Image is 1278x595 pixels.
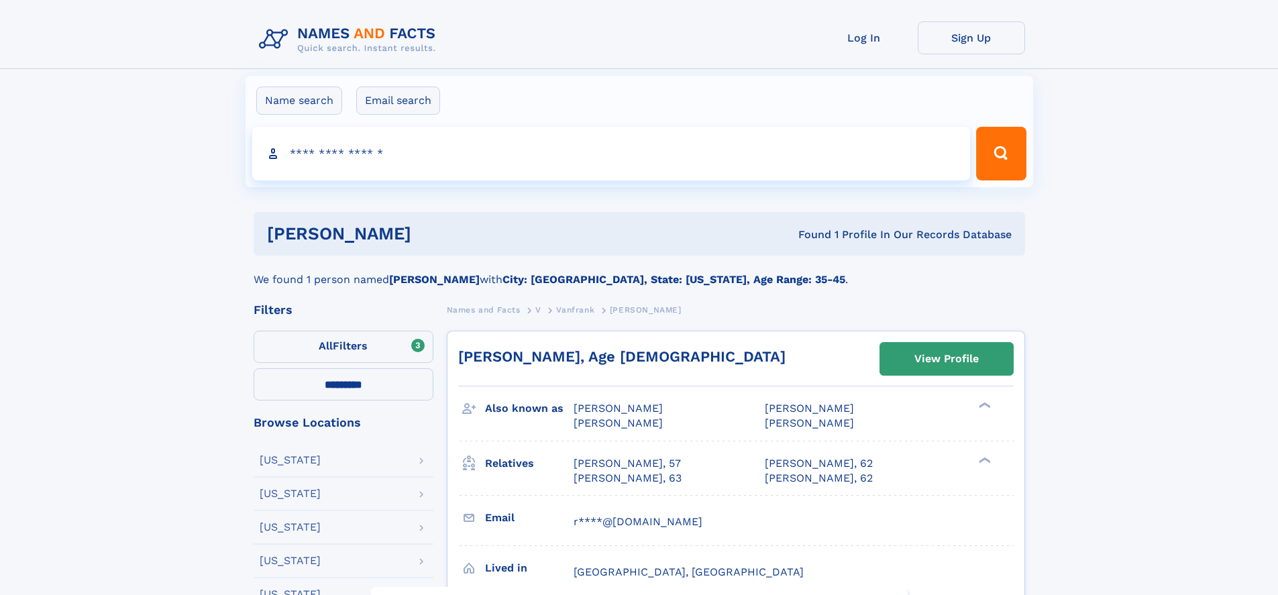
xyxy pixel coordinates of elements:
[260,455,321,466] div: [US_STATE]
[260,555,321,566] div: [US_STATE]
[535,301,541,318] a: V
[254,331,433,363] label: Filters
[485,557,574,580] h3: Lived in
[976,127,1026,180] button: Search Button
[574,402,663,415] span: [PERSON_NAME]
[485,452,574,475] h3: Relatives
[260,488,321,499] div: [US_STATE]
[556,305,594,315] span: Vanfrank
[502,273,845,286] b: City: [GEOGRAPHIC_DATA], State: [US_STATE], Age Range: 35-45
[254,417,433,429] div: Browse Locations
[356,87,440,115] label: Email search
[918,21,1025,54] a: Sign Up
[319,339,333,352] span: All
[256,87,342,115] label: Name search
[574,417,663,429] span: [PERSON_NAME]
[975,455,992,464] div: ❯
[810,21,918,54] a: Log In
[254,256,1025,288] div: We found 1 person named with .
[914,343,979,374] div: View Profile
[485,506,574,529] h3: Email
[574,471,682,486] a: [PERSON_NAME], 63
[260,522,321,533] div: [US_STATE]
[975,401,992,410] div: ❯
[485,397,574,420] h3: Also known as
[574,565,804,578] span: [GEOGRAPHIC_DATA], [GEOGRAPHIC_DATA]
[556,301,594,318] a: Vanfrank
[447,301,521,318] a: Names and Facts
[765,402,854,415] span: [PERSON_NAME]
[389,273,480,286] b: [PERSON_NAME]
[880,343,1013,375] a: View Profile
[458,348,786,365] a: [PERSON_NAME], Age [DEMOGRAPHIC_DATA]
[254,304,433,316] div: Filters
[604,227,1012,242] div: Found 1 Profile In Our Records Database
[254,21,447,58] img: Logo Names and Facts
[267,225,605,242] h1: [PERSON_NAME]
[252,127,971,180] input: search input
[610,305,682,315] span: [PERSON_NAME]
[535,305,541,315] span: V
[765,417,854,429] span: [PERSON_NAME]
[765,456,873,471] a: [PERSON_NAME], 62
[765,471,873,486] a: [PERSON_NAME], 62
[574,456,681,471] a: [PERSON_NAME], 57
